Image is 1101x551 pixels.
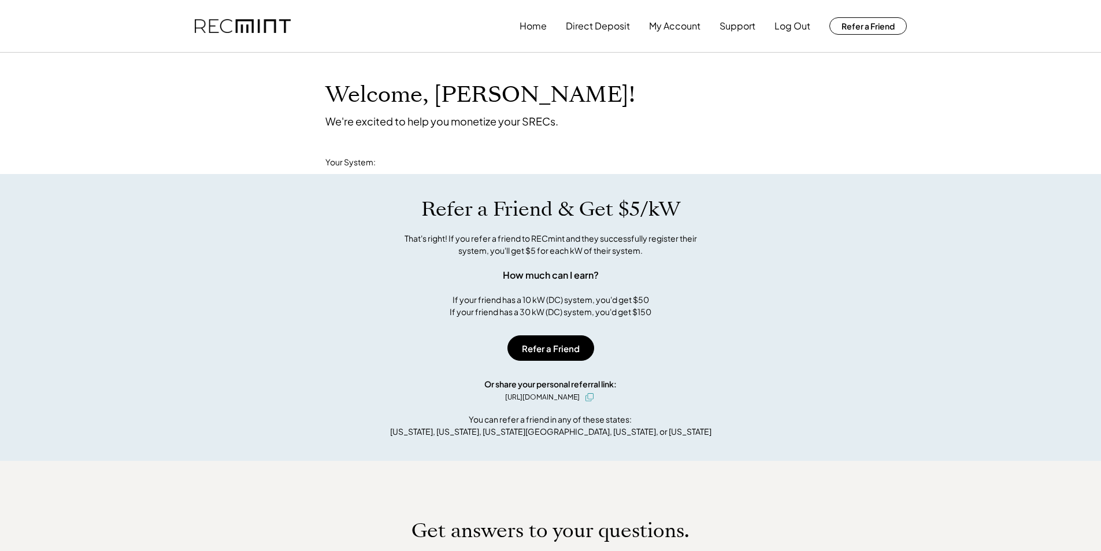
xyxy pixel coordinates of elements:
button: Refer a Friend [507,335,594,361]
h1: Welcome, [PERSON_NAME]! [325,82,635,109]
button: Log Out [774,14,810,38]
div: You can refer a friend in any of these states: [US_STATE], [US_STATE], [US_STATE][GEOGRAPHIC_DATA... [390,413,711,438]
div: How much can I earn? [503,268,599,282]
button: click to copy [583,390,596,404]
h1: Get answers to your questions. [412,519,689,543]
button: Home [520,14,547,38]
div: If your friend has a 10 kW (DC) system, you'd get $50 If your friend has a 30 kW (DC) system, you... [450,294,651,318]
button: My Account [649,14,700,38]
button: Direct Deposit [566,14,630,38]
h1: Refer a Friend & Get $5/kW [421,197,680,221]
div: Or share your personal referral link: [484,378,617,390]
div: That's right! If you refer a friend to RECmint and they successfully register their system, you'l... [392,232,710,257]
div: We're excited to help you monetize your SRECs. [325,114,558,128]
button: Support [720,14,755,38]
div: [URL][DOMAIN_NAME] [505,392,580,402]
img: recmint-logotype%403x.png [195,19,291,34]
button: Refer a Friend [829,17,907,35]
div: Your System: [325,157,376,168]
